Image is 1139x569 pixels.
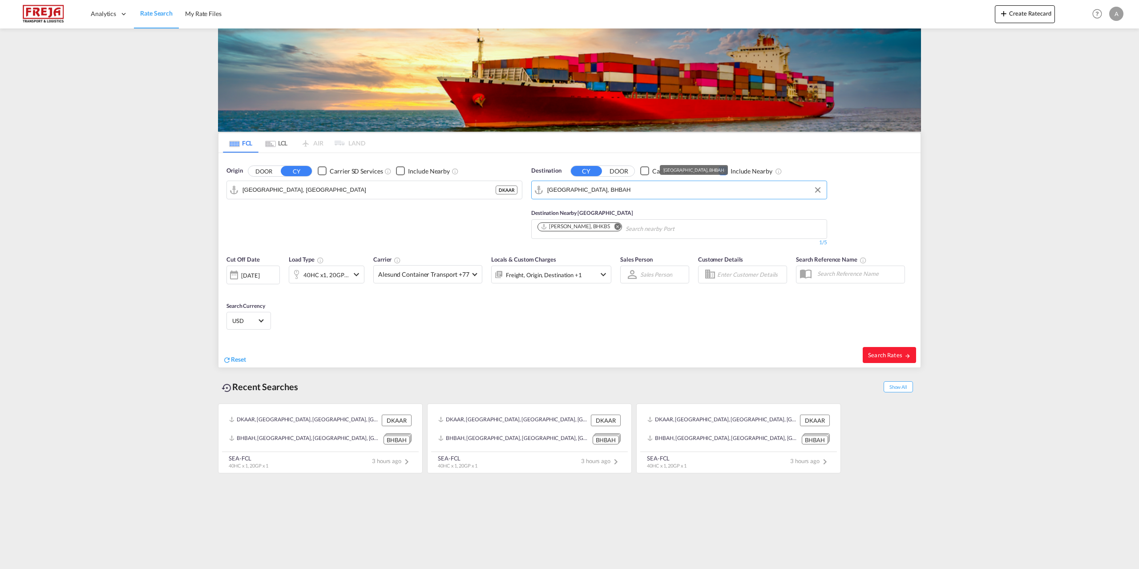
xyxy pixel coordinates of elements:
[1109,7,1123,21] div: A
[222,383,232,393] md-icon: icon-backup-restore
[384,168,392,175] md-icon: Unchecked: Search for CY (Container Yard) services for all selected carriers.Checked : Search for...
[258,133,294,153] md-tab-item: LCL
[231,355,246,363] span: Reset
[571,166,602,176] button: CY
[229,463,268,468] span: 40HC x 1, 20GP x 1
[223,356,231,364] md-icon: icon-refresh
[226,256,260,263] span: Cut Off Date
[647,454,687,462] div: SEA-FCL
[717,268,784,281] input: Enter Customer Details
[373,256,401,263] span: Carrier
[218,28,921,132] img: LCL+%26+FCL+BACKGROUND.png
[626,222,710,236] input: Search nearby Port
[491,266,611,283] div: Freight Origin Destination Factory Stuffingicon-chevron-down
[227,181,522,199] md-input-container: Aarhus, DKAAR
[229,433,381,444] div: BHBAH, Bahrain, Bahrain, Middle East, Middle East
[813,267,905,280] input: Search Reference Name
[620,256,653,263] span: Sales Person
[13,4,73,24] img: 586607c025bf11f083711d99603023e7.png
[218,404,423,473] recent-search-card: DKAAR, [GEOGRAPHIC_DATA], [GEOGRAPHIC_DATA], [GEOGRAPHIC_DATA], [GEOGRAPHIC_DATA] DKAARBHBAH, [GE...
[408,167,450,176] div: Include Nearby
[241,271,259,279] div: [DATE]
[496,186,517,194] div: DKAAR
[91,9,116,18] span: Analytics
[647,433,800,444] div: BHBAH, Bahrain, Bahrain, Middle East, Middle East
[800,415,830,426] div: DKAAR
[226,283,233,295] md-datepicker: Select
[531,239,827,246] div: 1/5
[531,210,633,216] span: Destination Nearby [GEOGRAPHIC_DATA]
[581,457,621,464] span: 3 hours ago
[860,257,867,264] md-icon: Your search will be saved by the below given name
[998,8,1009,19] md-icon: icon-plus 400-fg
[647,415,798,426] div: DKAAR, Aarhus, Denmark, Northern Europe, Europe
[394,257,401,264] md-icon: The selected Trucker/Carrierwill be displayed in the rate results If the rates are from another f...
[1090,6,1109,22] div: Help
[396,166,450,176] md-checkbox: Checkbox No Ink
[640,166,705,176] md-checkbox: Checkbox No Ink
[223,355,246,365] div: icon-refreshReset
[610,456,621,467] md-icon: icon-chevron-right
[232,317,257,325] span: USD
[229,415,380,426] div: DKAAR, Aarhus, Denmark, Northern Europe, Europe
[226,303,265,309] span: Search Currency
[731,167,772,176] div: Include Nearby
[652,167,705,176] div: Carrier SD Services
[811,183,824,197] button: Clear Input
[281,166,312,176] button: CY
[790,457,830,464] span: 3 hours ago
[289,266,364,283] div: 40HC x1 20GP x1icon-chevron-down
[506,269,582,281] div: Freight Origin Destination Factory Stuffing
[541,223,612,230] div: Press delete to remove this chip.
[317,257,324,264] md-icon: icon-information-outline
[229,454,268,462] div: SEA-FCL
[608,223,622,232] button: Remove
[303,269,349,281] div: 40HC x1 20GP x1
[438,463,477,468] span: 40HC x 1, 20GP x 1
[384,436,410,445] div: BHBAH
[719,166,772,176] md-checkbox: Checkbox No Ink
[905,353,911,359] md-icon: icon-arrow-right
[231,314,266,327] md-select: Select Currency: $ USDUnited States Dollar
[218,153,921,367] div: Origin DOOR CY Checkbox No InkUnchecked: Search for CY (Container Yard) services for all selected...
[351,269,362,280] md-icon: icon-chevron-down
[223,133,365,153] md-pagination-wrapper: Use the left and right arrow keys to navigate between tabs
[401,456,412,467] md-icon: icon-chevron-right
[218,377,302,397] div: Recent Searches
[185,10,222,17] span: My Rate Files
[536,220,714,236] md-chips-wrap: Chips container. Use arrow keys to select chips.
[248,166,279,176] button: DOOR
[289,256,324,263] span: Load Type
[242,183,496,197] input: Search by Port
[802,436,828,445] div: BHBAH
[438,433,590,444] div: BHBAH, Bahrain, Bahrain, Middle East, Middle East
[820,456,830,467] md-icon: icon-chevron-right
[541,223,610,230] div: Khalifa Bin Salman Port, BHKBS
[547,183,822,197] input: Search by Port
[438,415,589,426] div: DKAAR, Aarhus, Denmark, Northern Europe, Europe
[378,270,469,279] span: Alesund Container Transport +77
[698,256,743,263] span: Customer Details
[995,5,1055,23] button: icon-plus 400-fgCreate Ratecard
[603,166,634,176] button: DOOR
[1090,6,1105,21] span: Help
[452,168,459,175] md-icon: Unchecked: Ignores neighbouring ports when fetching rates.Checked : Includes neighbouring ports w...
[226,266,280,284] div: [DATE]
[591,415,621,426] div: DKAAR
[868,351,911,359] span: Search Rates
[636,404,841,473] recent-search-card: DKAAR, [GEOGRAPHIC_DATA], [GEOGRAPHIC_DATA], [GEOGRAPHIC_DATA], [GEOGRAPHIC_DATA] DKAARBHBAH, [GE...
[593,436,619,445] div: BHBAH
[796,256,867,263] span: Search Reference Name
[491,256,556,263] span: Locals & Custom Charges
[438,454,477,462] div: SEA-FCL
[639,268,673,281] md-select: Sales Person
[223,133,258,153] md-tab-item: FCL
[863,347,916,363] button: Search Ratesicon-arrow-right
[598,269,609,280] md-icon: icon-chevron-down
[531,166,561,175] span: Destination
[532,181,827,199] md-input-container: Bahrain, BHBAH
[140,9,173,17] span: Rate Search
[372,457,412,464] span: 3 hours ago
[226,166,242,175] span: Origin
